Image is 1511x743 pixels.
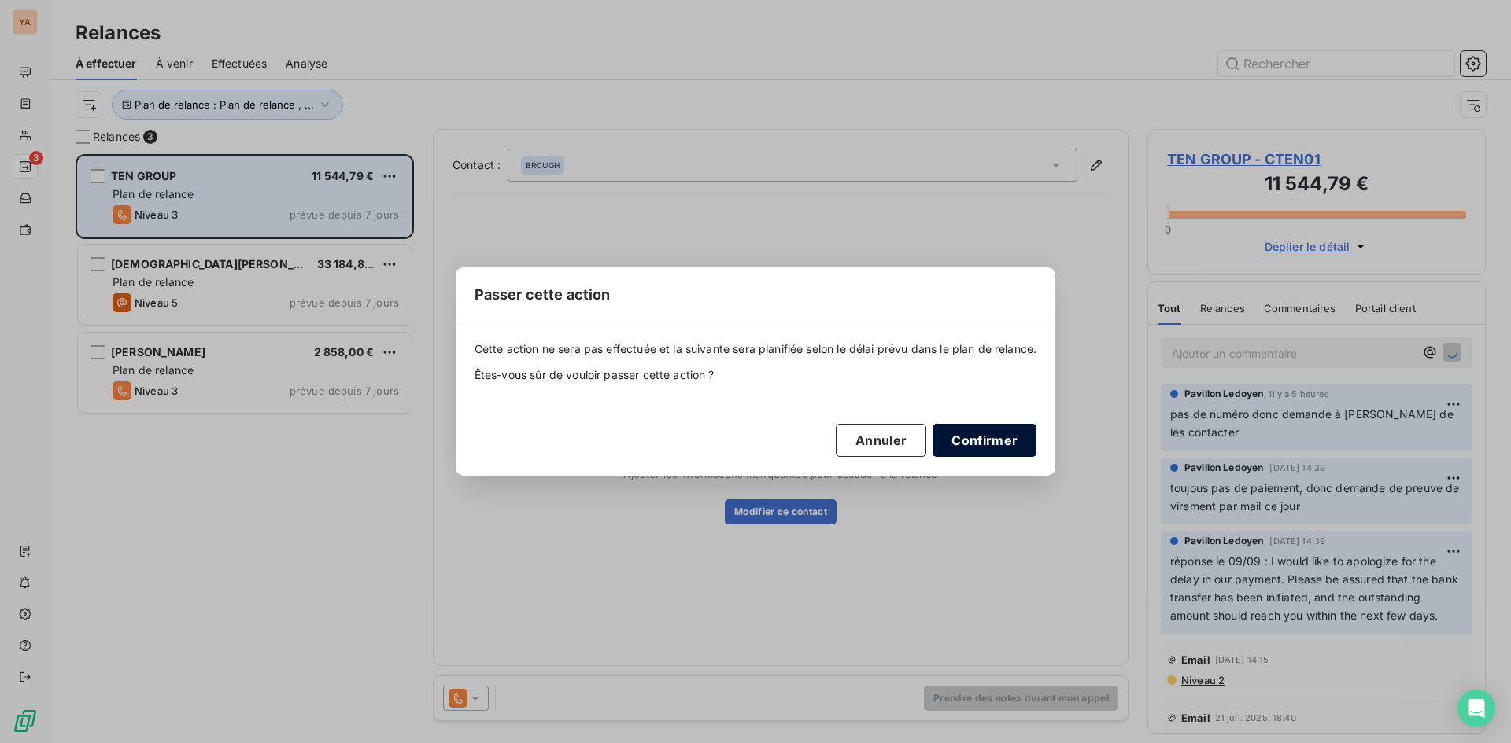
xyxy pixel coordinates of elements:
[933,424,1036,457] button: Confirmer
[475,367,1037,383] span: Êtes-vous sûr de vouloir passer cette action ?
[1457,690,1495,727] div: Open Intercom Messenger
[475,284,611,305] span: Passer cette action
[475,341,1037,357] span: Cette action ne sera pas effectuée et la suivante sera planifiée selon le délai prévu dans le pla...
[836,424,926,457] button: Annuler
